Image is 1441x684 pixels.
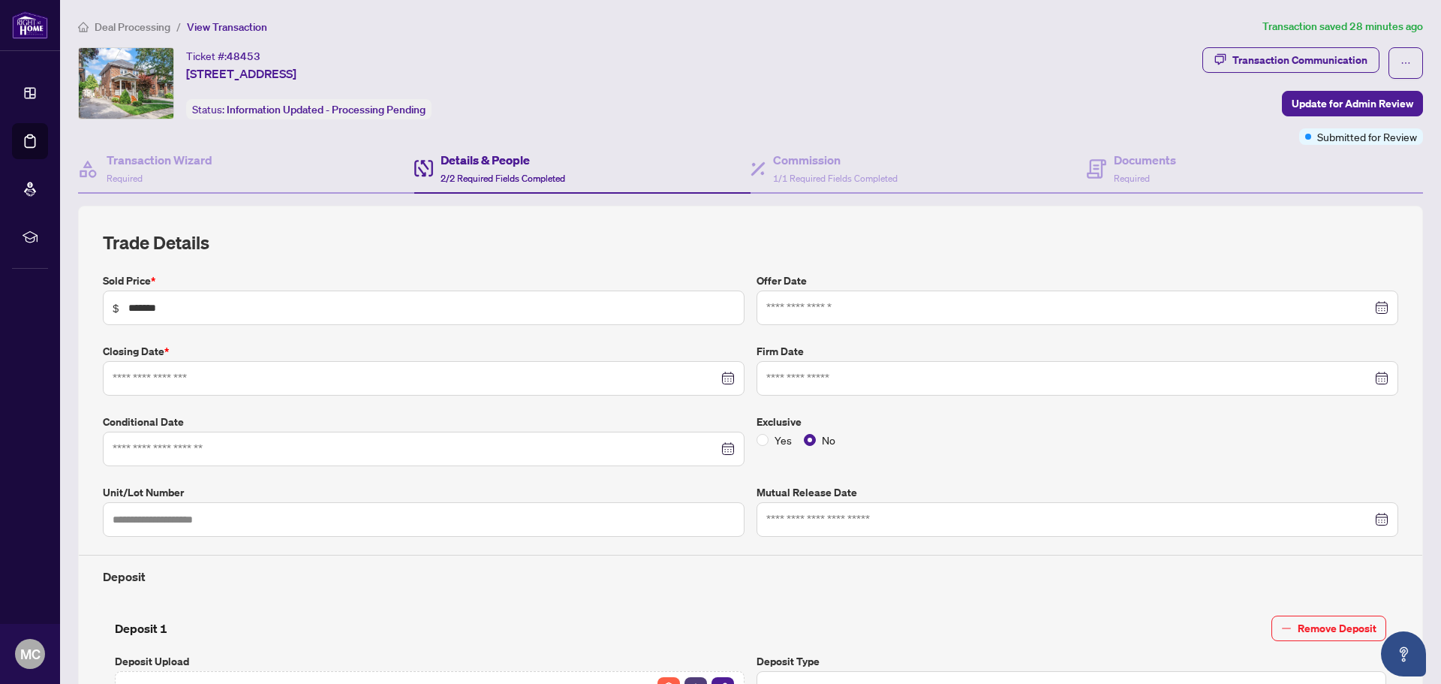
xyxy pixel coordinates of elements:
h4: Details & People [441,151,565,169]
span: Yes [769,432,798,448]
div: Ticket #: [186,47,260,65]
span: Remove Deposit [1298,616,1376,640]
label: Deposit Type [757,653,1386,670]
h4: Transaction Wizard [107,151,212,169]
img: logo [12,11,48,39]
span: Required [107,173,143,184]
article: Transaction saved 28 minutes ago [1262,18,1423,35]
label: Firm Date [757,343,1398,360]
span: Required [1114,173,1150,184]
span: $ [113,300,119,316]
span: minus [1281,623,1292,634]
h4: Deposit [103,568,1398,586]
div: Status: [186,99,432,119]
label: Mutual Release Date [757,484,1398,501]
span: Submitted for Review [1317,128,1417,145]
span: Deal Processing [95,20,170,34]
label: Sold Price [103,273,745,289]
h4: Deposit 1 [115,619,167,637]
span: 2/2 Required Fields Completed [441,173,565,184]
label: Unit/Lot Number [103,484,745,501]
span: [STREET_ADDRESS] [186,65,296,83]
label: Closing Date [103,343,745,360]
span: Information Updated - Processing Pending [227,103,426,116]
label: Offer Date [757,273,1398,289]
span: No [816,432,841,448]
h4: Commission [773,151,898,169]
span: home [78,22,89,32]
label: Conditional Date [103,414,745,430]
button: Update for Admin Review [1282,91,1423,116]
span: Update for Admin Review [1292,92,1413,116]
h2: Trade Details [103,231,1398,255]
h4: Documents [1114,151,1176,169]
button: Open asap [1381,631,1426,676]
span: MC [20,643,41,664]
button: Transaction Communication [1202,47,1379,73]
span: ellipsis [1400,58,1411,68]
div: Transaction Communication [1232,48,1367,72]
span: View Transaction [187,20,267,34]
label: Exclusive [757,414,1398,430]
span: 48453 [227,50,260,63]
img: IMG-E12303478_1.jpg [79,48,173,119]
span: 1/1 Required Fields Completed [773,173,898,184]
label: Deposit Upload [115,653,745,670]
button: Remove Deposit [1271,616,1386,641]
li: / [176,18,181,35]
